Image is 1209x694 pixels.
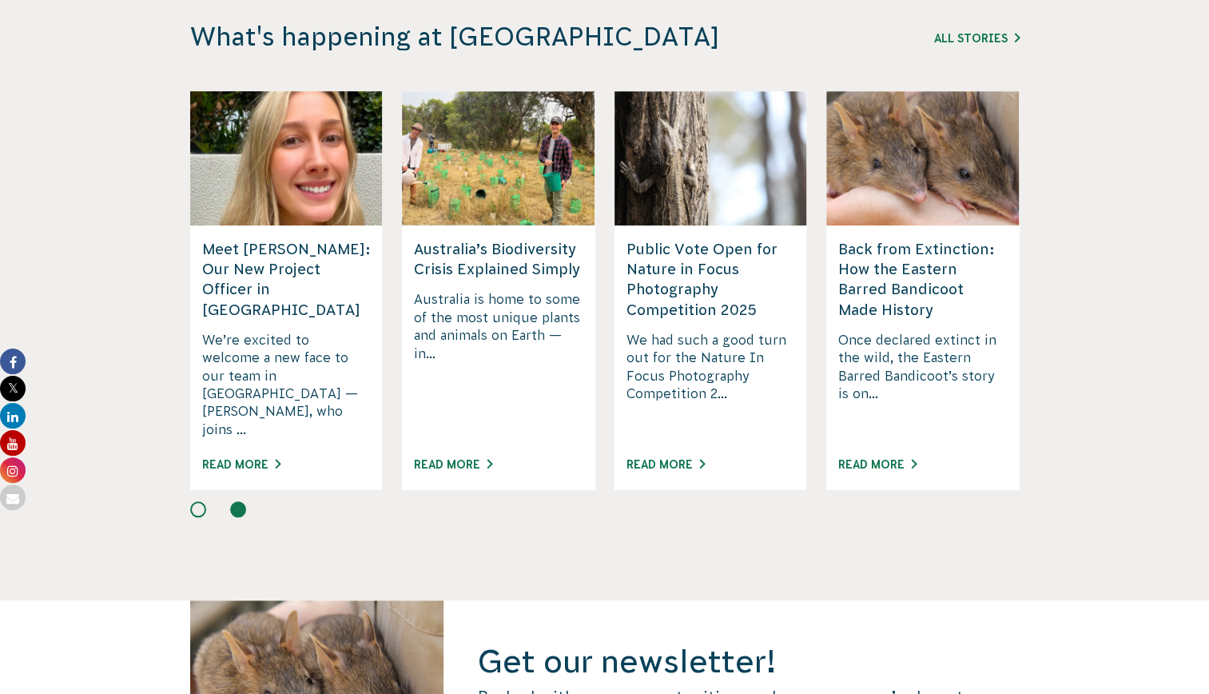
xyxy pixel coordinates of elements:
[477,640,1019,682] h2: Get our newsletter!
[626,458,705,471] a: Read More
[838,239,1007,320] h5: Back from Extinction: How the Eastern Barred Bandicoot Made History
[414,290,583,438] p: Australia is home to some of the most unique plants and animals on Earth — in...
[838,331,1007,438] p: Once declared extinct in the wild, the Eastern Barred Bandicoot’s story is on...
[414,458,492,471] a: Read More
[934,32,1020,45] a: All Stories
[202,239,371,320] h5: Meet [PERSON_NAME]: Our New Project Officer in [GEOGRAPHIC_DATA]
[190,22,804,53] h3: What's happening at [GEOGRAPHIC_DATA]
[414,239,583,279] h5: Australia’s Biodiversity Crisis Explained Simply
[626,331,795,438] p: We had such a good turn out for the Nature In Focus Photography Competition 2...
[626,239,795,320] h5: Public Vote Open for Nature in Focus Photography Competition 2025
[202,331,371,438] p: We’re excited to welcome a new face to our team in [GEOGRAPHIC_DATA] — [PERSON_NAME], who joins ...
[202,458,280,471] a: Read More
[838,458,917,471] a: Read More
